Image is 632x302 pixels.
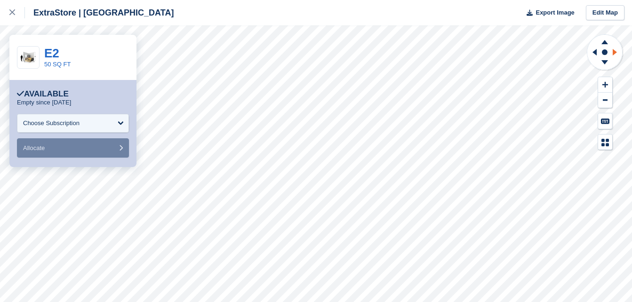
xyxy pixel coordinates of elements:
[25,7,174,18] div: ExtraStore | [GEOGRAPHIC_DATA]
[598,77,612,93] button: Zoom In
[17,89,69,99] div: Available
[17,138,129,158] button: Allocate
[44,61,71,68] a: 50 SQ FT
[598,135,612,150] button: Map Legend
[598,93,612,108] button: Zoom Out
[44,46,59,60] a: E2
[586,5,624,21] a: Edit Map
[598,113,612,129] button: Keyboard Shortcuts
[23,119,80,128] div: Choose Subscription
[17,49,39,66] img: 50-sqft-unit.jpg
[23,144,45,151] span: Allocate
[536,8,574,17] span: Export Image
[521,5,575,21] button: Export Image
[17,99,71,106] p: Empty since [DATE]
